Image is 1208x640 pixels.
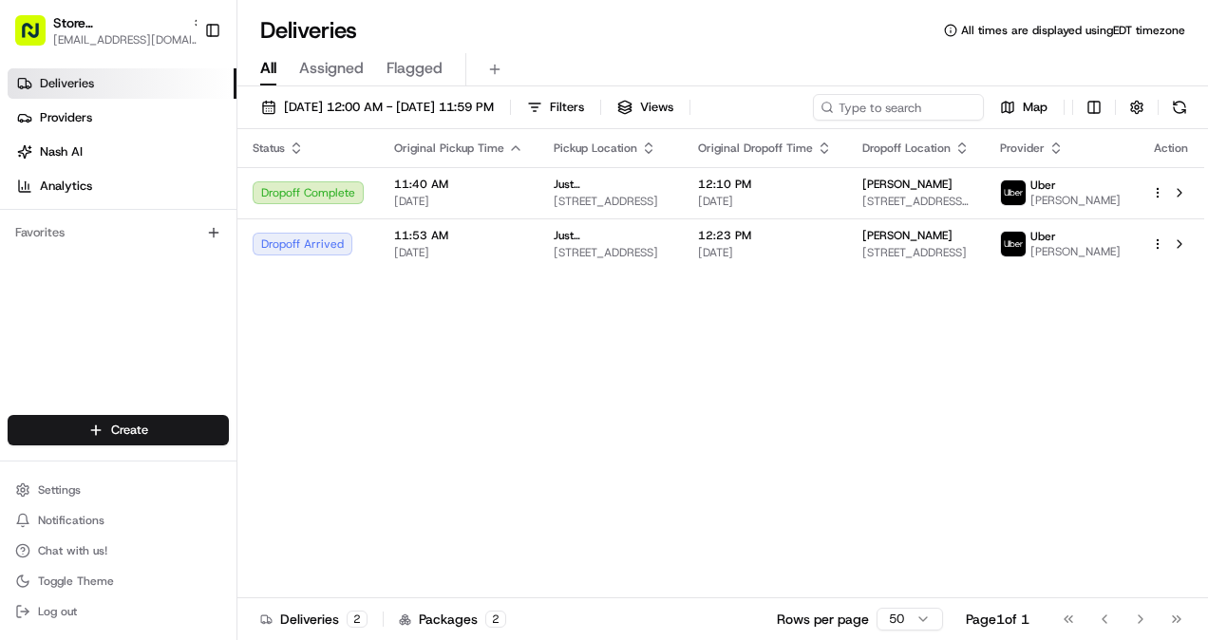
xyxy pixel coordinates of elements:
[260,610,368,629] div: Deliveries
[394,194,523,209] span: [DATE]
[387,57,443,80] span: Flagged
[698,194,832,209] span: [DATE]
[260,57,276,80] span: All
[554,177,668,192] span: Just [GEOGRAPHIC_DATA]
[813,94,984,121] input: Type to search
[862,245,970,260] span: [STREET_ADDRESS]
[8,103,236,133] a: Providers
[777,610,869,629] p: Rows per page
[1030,229,1056,244] span: Uber
[698,245,832,260] span: [DATE]
[991,94,1056,121] button: Map
[40,109,92,126] span: Providers
[253,94,502,121] button: [DATE] 12:00 AM - [DATE] 11:59 PM
[550,99,584,116] span: Filters
[399,610,506,629] div: Packages
[394,228,523,243] span: 11:53 AM
[111,422,148,439] span: Create
[554,228,668,243] span: Just [GEOGRAPHIC_DATA]
[485,611,506,628] div: 2
[862,228,953,243] span: [PERSON_NAME]
[53,13,184,32] button: Store [GEOGRAPHIC_DATA] (Just Salad)
[1000,141,1045,156] span: Provider
[698,177,832,192] span: 12:10 PM
[8,568,229,594] button: Toggle Theme
[8,137,236,167] a: Nash AI
[8,477,229,503] button: Settings
[966,610,1029,629] div: Page 1 of 1
[260,15,357,46] h1: Deliveries
[38,513,104,528] span: Notifications
[284,99,494,116] span: [DATE] 12:00 AM - [DATE] 11:59 PM
[38,574,114,589] span: Toggle Theme
[609,94,682,121] button: Views
[38,604,77,619] span: Log out
[8,171,236,201] a: Analytics
[698,141,813,156] span: Original Dropoff Time
[554,194,668,209] span: [STREET_ADDRESS]
[1030,244,1121,259] span: [PERSON_NAME]
[299,57,364,80] span: Assigned
[519,94,593,121] button: Filters
[40,178,92,195] span: Analytics
[394,141,504,156] span: Original Pickup Time
[1030,193,1121,208] span: [PERSON_NAME]
[1001,232,1026,256] img: uber-new-logo.jpeg
[8,507,229,534] button: Notifications
[40,143,83,160] span: Nash AI
[1166,94,1193,121] button: Refresh
[1001,180,1026,205] img: uber-new-logo.jpeg
[1151,141,1191,156] div: Action
[38,482,81,498] span: Settings
[394,245,523,260] span: [DATE]
[1023,99,1048,116] span: Map
[8,537,229,564] button: Chat with us!
[8,68,236,99] a: Deliveries
[253,141,285,156] span: Status
[554,141,637,156] span: Pickup Location
[53,32,205,47] button: [EMAIL_ADDRESS][DOMAIN_NAME]
[961,23,1185,38] span: All times are displayed using EDT timezone
[347,611,368,628] div: 2
[8,217,229,248] div: Favorites
[698,228,832,243] span: 12:23 PM
[38,543,107,558] span: Chat with us!
[8,8,197,53] button: Store [GEOGRAPHIC_DATA] (Just Salad)[EMAIL_ADDRESS][DOMAIN_NAME]
[640,99,673,116] span: Views
[394,177,523,192] span: 11:40 AM
[554,245,668,260] span: [STREET_ADDRESS]
[40,75,94,92] span: Deliveries
[1030,178,1056,193] span: Uber
[8,415,229,445] button: Create
[862,194,970,209] span: [STREET_ADDRESS][PERSON_NAME]
[8,598,229,625] button: Log out
[862,177,953,192] span: [PERSON_NAME]
[862,141,951,156] span: Dropoff Location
